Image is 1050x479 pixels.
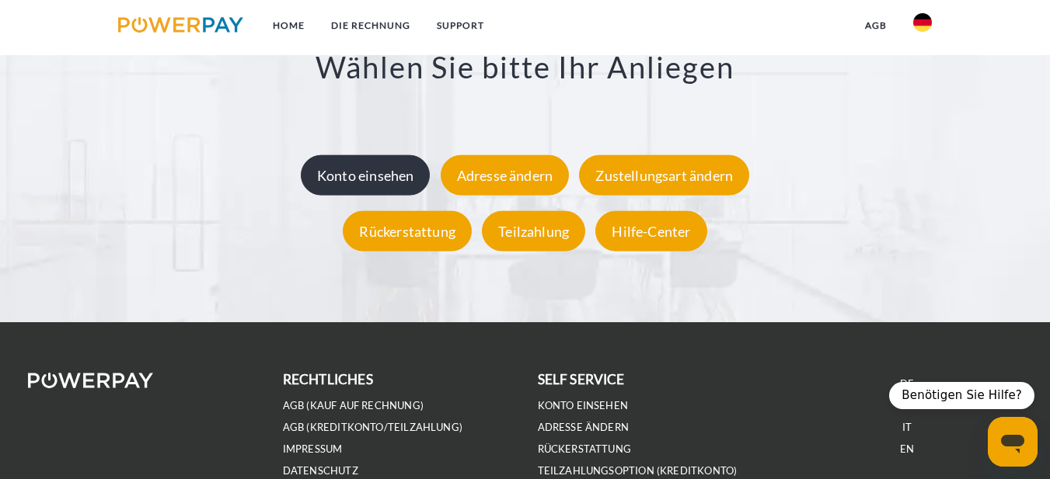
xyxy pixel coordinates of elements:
[283,443,343,456] a: IMPRESSUM
[913,13,932,32] img: de
[900,443,914,456] a: EN
[538,443,632,456] a: Rückerstattung
[343,211,472,252] div: Rückerstattung
[988,417,1038,467] iframe: Schaltfläche zum Öffnen des Messaging-Fensters; Konversation läuft
[339,223,476,240] a: Rückerstattung
[902,421,912,434] a: IT
[118,17,243,33] img: logo-powerpay.svg
[318,12,424,40] a: DIE RECHNUNG
[437,167,574,184] a: Adresse ändern
[424,12,497,40] a: SUPPORT
[595,211,706,252] div: Hilfe-Center
[538,371,625,387] b: self service
[441,155,570,196] div: Adresse ändern
[283,464,358,477] a: DATENSCHUTZ
[28,373,153,388] img: logo-powerpay-white.svg
[283,421,462,434] a: AGB (Kreditkonto/Teilzahlung)
[260,12,318,40] a: Home
[900,377,914,390] a: DE
[283,399,424,412] a: AGB (Kauf auf Rechnung)
[72,49,978,86] h3: Wählen Sie bitte Ihr Anliegen
[579,155,749,196] div: Zustellungsart ändern
[575,167,753,184] a: Zustellungsart ändern
[283,371,373,387] b: rechtliches
[591,223,710,240] a: Hilfe-Center
[538,399,629,412] a: Konto einsehen
[538,421,630,434] a: Adresse ändern
[852,12,900,40] a: agb
[478,223,589,240] a: Teilzahlung
[297,167,434,184] a: Konto einsehen
[301,155,431,196] div: Konto einsehen
[889,382,1034,409] div: Benötigen Sie Hilfe?
[482,211,585,252] div: Teilzahlung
